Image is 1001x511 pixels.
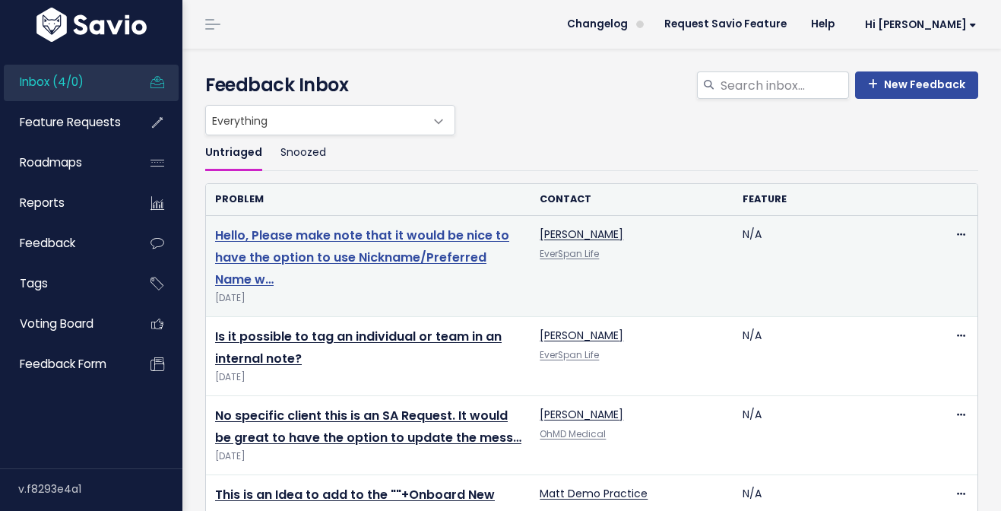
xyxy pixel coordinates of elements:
[205,135,978,171] ul: Filter feature requests
[865,19,977,30] span: Hi [PERSON_NAME]
[4,145,126,180] a: Roadmaps
[540,328,623,343] a: [PERSON_NAME]
[18,469,182,509] div: v.f8293e4a1
[20,114,121,130] span: Feature Requests
[20,356,106,372] span: Feedback form
[20,316,93,332] span: Voting Board
[847,13,989,36] a: Hi [PERSON_NAME]
[733,216,936,317] td: N/A
[567,19,628,30] span: Changelog
[205,135,262,171] a: Untriaged
[215,449,521,465] span: [DATE]
[20,195,65,211] span: Reports
[215,290,521,306] span: [DATE]
[4,306,126,341] a: Voting Board
[206,106,424,135] span: Everything
[20,235,75,251] span: Feedback
[733,316,936,395] td: N/A
[215,370,521,386] span: [DATE]
[33,8,150,42] img: logo-white.9d6f32f41409.svg
[215,407,521,446] a: No specific client this is an SA Request. It would be great to have the option to update the mess…
[652,13,799,36] a: Request Savio Feature
[531,184,733,215] th: Contact
[799,13,847,36] a: Help
[280,135,326,171] a: Snoozed
[540,349,599,361] a: EverSpan Life
[4,347,126,382] a: Feedback form
[540,486,648,501] a: Matt Demo Practice
[719,71,849,99] input: Search inbox...
[205,71,978,99] h4: Feedback Inbox
[855,71,978,99] a: New Feedback
[4,105,126,140] a: Feature Requests
[733,184,936,215] th: Feature
[540,428,606,440] a: OhMD Medical
[4,65,126,100] a: Inbox (4/0)
[4,266,126,301] a: Tags
[4,226,126,261] a: Feedback
[215,227,509,288] a: Hello, Please make note that it would be nice to have the option to use Nickname/Preferred Name w…
[4,186,126,221] a: Reports
[215,328,502,367] a: Is it possible to tag an individual or team in an internal note?
[540,227,623,242] a: [PERSON_NAME]
[540,407,623,422] a: [PERSON_NAME]
[20,275,48,291] span: Tags
[540,248,599,260] a: EverSpan Life
[20,74,84,90] span: Inbox (4/0)
[205,105,455,135] span: Everything
[20,154,82,170] span: Roadmaps
[206,184,531,215] th: Problem
[733,395,936,474] td: N/A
